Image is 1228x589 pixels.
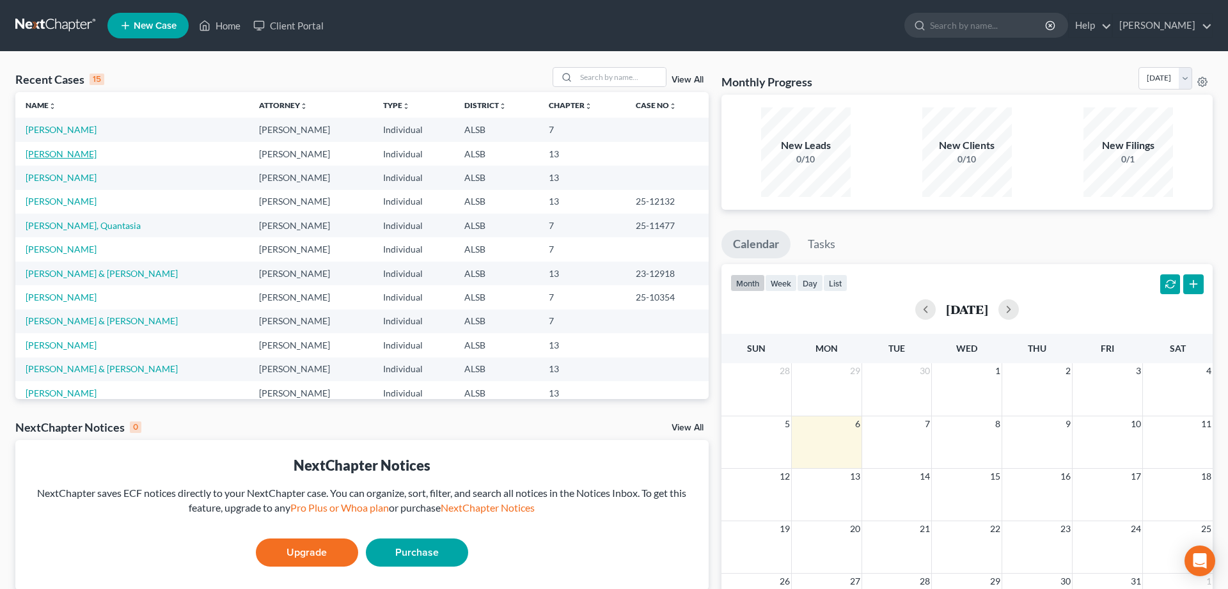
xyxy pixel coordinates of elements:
div: NextChapter Notices [26,455,698,475]
span: Tue [888,343,905,354]
td: 23-12918 [626,262,709,285]
td: Individual [373,357,454,381]
td: 13 [539,142,625,166]
button: month [730,274,765,292]
td: Individual [373,310,454,333]
span: 5 [783,416,791,432]
a: [PERSON_NAME] & [PERSON_NAME] [26,268,178,279]
td: Individual [373,262,454,285]
div: Open Intercom Messenger [1185,546,1215,576]
span: 25 [1200,521,1213,537]
a: [PERSON_NAME] [26,244,97,255]
td: [PERSON_NAME] [249,262,372,285]
i: unfold_more [585,102,592,110]
span: Mon [815,343,838,354]
td: [PERSON_NAME] [249,142,372,166]
div: Recent Cases [15,72,104,87]
td: [PERSON_NAME] [249,333,372,357]
span: 15 [989,469,1002,484]
span: 20 [849,521,862,537]
span: 29 [849,363,862,379]
span: 27 [849,574,862,589]
a: [PERSON_NAME] [26,172,97,183]
a: Help [1069,14,1112,37]
a: NextChapter Notices [441,501,535,514]
span: 18 [1200,469,1213,484]
td: ALSB [454,285,539,309]
td: ALSB [454,237,539,261]
a: [PERSON_NAME] [26,196,97,207]
div: New Clients [922,138,1012,153]
a: [PERSON_NAME] & [PERSON_NAME] [26,363,178,374]
input: Search by name... [576,68,666,86]
input: Search by name... [930,13,1047,37]
span: 2 [1064,363,1072,379]
span: Thu [1028,343,1046,354]
h2: [DATE] [946,302,988,316]
td: ALSB [454,310,539,333]
td: [PERSON_NAME] [249,118,372,141]
span: 8 [994,416,1002,432]
td: 7 [539,237,625,261]
td: [PERSON_NAME] [249,310,372,333]
td: 7 [539,285,625,309]
span: 11 [1200,416,1213,432]
span: Wed [956,343,977,354]
a: Purchase [366,538,468,567]
a: [PERSON_NAME] & [PERSON_NAME] [26,315,178,326]
td: Individual [373,285,454,309]
span: 16 [1059,469,1072,484]
i: unfold_more [300,102,308,110]
td: ALSB [454,142,539,166]
span: 23 [1059,521,1072,537]
span: 9 [1064,416,1072,432]
button: day [797,274,823,292]
a: Home [193,14,247,37]
span: 30 [1059,574,1072,589]
a: [PERSON_NAME] [26,340,97,350]
td: Individual [373,214,454,237]
td: 13 [539,381,625,405]
span: 10 [1130,416,1142,432]
button: week [765,274,797,292]
td: ALSB [454,118,539,141]
div: New Filings [1083,138,1173,153]
span: 12 [778,469,791,484]
td: [PERSON_NAME] [249,190,372,214]
span: 13 [849,469,862,484]
a: View All [672,75,704,84]
span: Sun [747,343,766,354]
div: New Leads [761,138,851,153]
td: Individual [373,118,454,141]
a: Calendar [721,230,791,258]
td: Individual [373,166,454,189]
td: ALSB [454,262,539,285]
td: Individual [373,381,454,405]
a: Nameunfold_more [26,100,56,110]
td: 7 [539,118,625,141]
td: ALSB [454,381,539,405]
td: ALSB [454,190,539,214]
td: 13 [539,333,625,357]
i: unfold_more [499,102,507,110]
td: [PERSON_NAME] [249,285,372,309]
i: unfold_more [402,102,410,110]
span: 1 [1205,574,1213,589]
td: [PERSON_NAME] [249,166,372,189]
td: Individual [373,237,454,261]
a: Case Nounfold_more [636,100,677,110]
span: 1 [994,363,1002,379]
span: 7 [924,416,931,432]
td: ALSB [454,214,539,237]
span: 28 [778,363,791,379]
a: View All [672,423,704,432]
span: 21 [918,521,931,537]
span: Fri [1101,343,1114,354]
span: Sat [1170,343,1186,354]
span: 3 [1135,363,1142,379]
a: Districtunfold_more [464,100,507,110]
td: Individual [373,190,454,214]
div: NextChapter Notices [15,420,141,435]
div: 0/10 [761,153,851,166]
div: NextChapter saves ECF notices directly to your NextChapter case. You can organize, sort, filter, ... [26,486,698,515]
